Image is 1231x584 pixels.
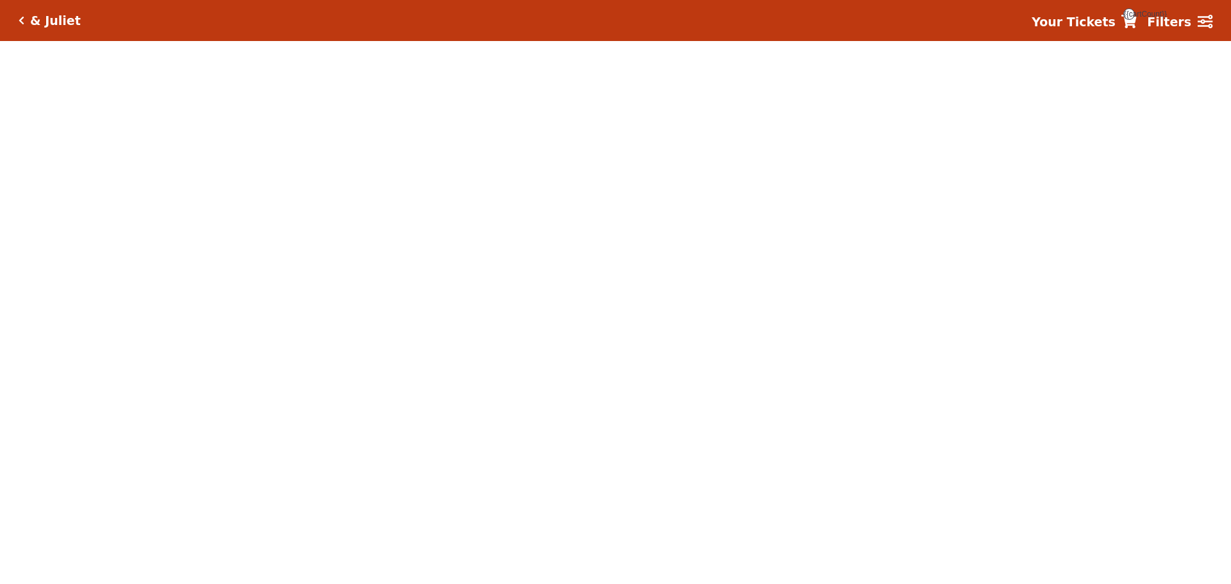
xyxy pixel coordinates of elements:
a: Filters [1147,13,1212,31]
a: Click here to go back to filters [19,16,24,25]
strong: Filters [1147,15,1191,29]
a: Your Tickets {{cartCount}} [1032,13,1137,31]
span: {{cartCount}} [1123,8,1135,20]
h5: & Juliet [30,13,81,28]
strong: Your Tickets [1032,15,1116,29]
